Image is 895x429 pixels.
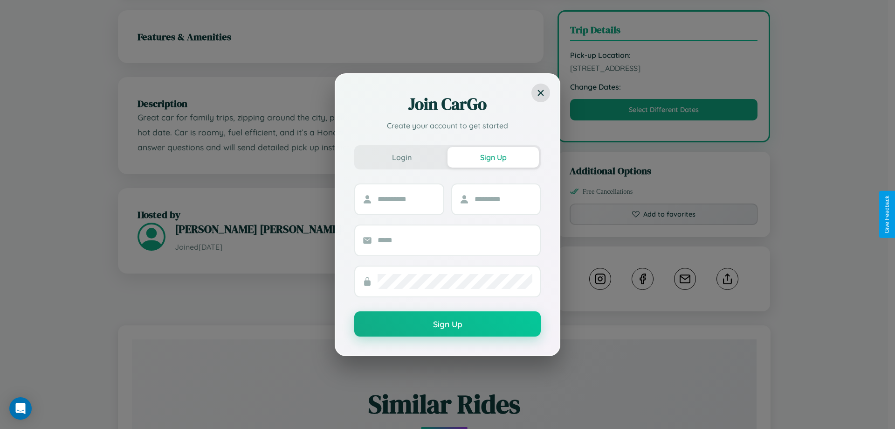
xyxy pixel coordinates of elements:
[356,147,447,168] button: Login
[884,196,890,233] div: Give Feedback
[354,93,541,115] h2: Join CarGo
[9,397,32,420] div: Open Intercom Messenger
[354,120,541,131] p: Create your account to get started
[447,147,539,168] button: Sign Up
[354,311,541,337] button: Sign Up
